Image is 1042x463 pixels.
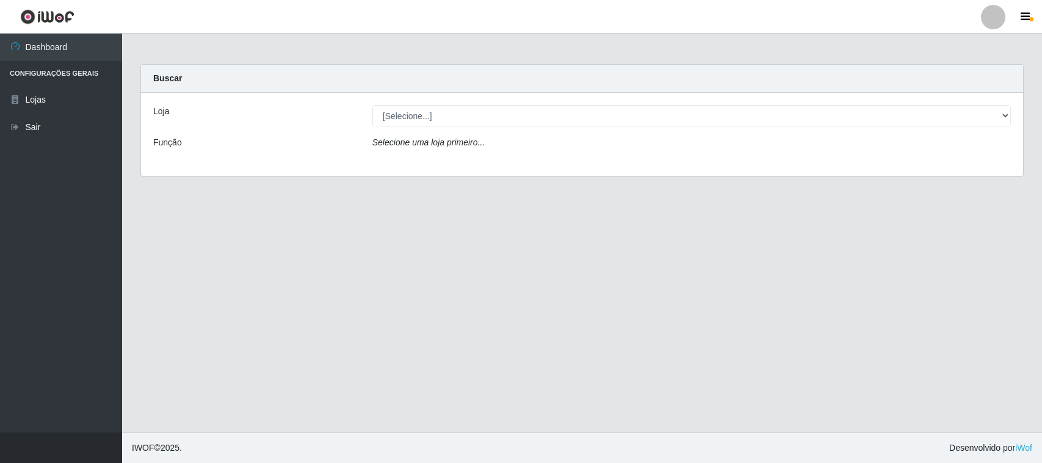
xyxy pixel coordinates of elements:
[20,9,74,24] img: CoreUI Logo
[153,136,182,149] label: Função
[132,443,154,453] span: IWOF
[153,105,169,118] label: Loja
[372,137,485,147] i: Selecione uma loja primeiro...
[949,442,1032,454] span: Desenvolvido por
[132,442,182,454] span: © 2025 .
[1015,443,1032,453] a: iWof
[153,73,182,83] strong: Buscar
